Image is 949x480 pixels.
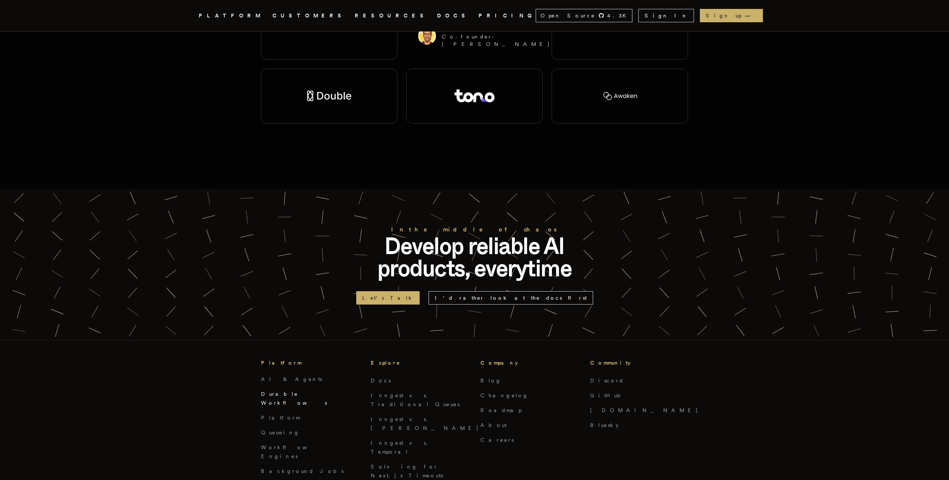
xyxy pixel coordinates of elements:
[261,430,300,435] a: Queueing
[261,358,359,367] h3: Platform
[371,378,391,384] a: Docs
[429,291,593,305] a: I'd rather look at the docs first
[590,422,618,428] a: Bluesky
[590,358,688,367] h3: Community
[355,11,428,20] button: RESOURCES
[261,391,327,406] a: Durable Workflows
[371,416,479,431] a: Inngest vs. [PERSON_NAME]
[540,12,595,19] span: Open Source
[590,392,625,398] a: GitHub
[199,11,264,20] button: PLATFORM
[307,91,351,101] img: Double
[744,12,757,19] span: →
[607,12,631,19] span: 4.3 K
[442,33,550,48] div: Co-founder - [PERSON_NAME]
[261,468,344,474] a: Background Jobs
[261,376,322,382] a: AI & Agents
[371,358,469,367] h3: Explore
[480,378,502,384] a: Blog
[437,11,470,20] a: DOCS
[371,392,460,407] a: Inngest vs. Traditional Queues
[480,437,514,443] a: Careers
[480,392,529,398] a: Changelog
[590,407,698,413] a: [DOMAIN_NAME]
[480,358,578,367] h3: Company
[638,9,694,22] a: Sign In
[371,440,432,455] a: Inngest vs. Temporal
[261,415,300,421] a: Platform
[356,291,420,305] a: Let's Talk
[480,422,507,428] a: About
[590,378,624,384] a: Discord
[480,407,522,413] a: Roadmap
[454,89,495,102] img: Tono Health
[356,235,593,279] p: Develop reliable AI products, everytime
[418,27,436,45] img: Image of Sully Omar
[371,464,443,479] a: Solving for Next.js Timeouts
[272,11,346,20] a: CUSTOMERS
[700,9,763,22] a: Sign up
[261,444,325,459] a: Workflow Engines
[479,11,536,20] a: PRICING
[356,224,593,235] h2: In the middle of chaos
[602,91,638,102] img: Awaken.tax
